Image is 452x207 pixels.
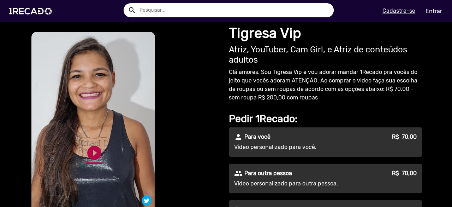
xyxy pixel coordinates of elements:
[142,196,151,206] img: Compartilhe no twitter
[142,197,151,204] i: Share on Twitter
[134,3,334,17] input: Pesquisar...
[229,68,422,102] p: Olá amores, Sou Tigresa Vip e vou adorar mandar 1Recado pra vocês do jeito que vocês adoram ATENÇ...
[86,144,103,161] a: play_circle_filled
[234,143,362,151] p: Vídeo personalizado para você.
[244,169,292,178] p: Para outra pessoa
[392,169,417,178] p: R$ 70,00
[229,113,422,125] h2: Pedir 1Recado:
[234,133,243,141] mat-icon: person
[382,7,415,14] u: Cadastre-se
[244,133,270,141] p: Para você
[392,133,417,141] p: R$ 70,00
[125,4,138,16] button: Example home icon
[128,6,136,15] mat-icon: Example home icon
[229,45,422,65] h2: Atriz, YouTuber, Cam Girl, e Atriz de conteúdos adultos
[234,179,362,188] p: Vídeo personalizado para outra pessoa.
[229,25,422,42] h1: Tigresa Vip
[234,169,243,178] mat-icon: people
[421,5,447,17] a: Entrar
